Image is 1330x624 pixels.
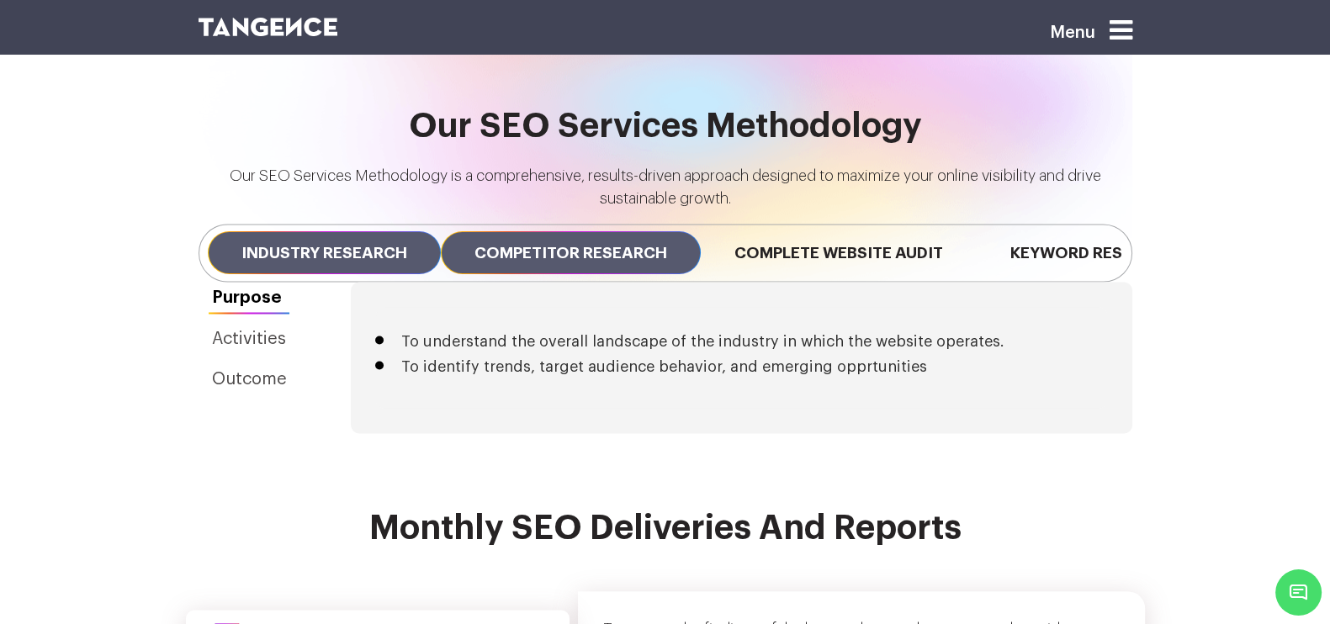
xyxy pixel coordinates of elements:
span: Complete Website Audit [701,231,977,274]
span: Chat Widget [1275,569,1322,616]
li: To understand the overall landscape of the industry in which the website operates. [401,332,1082,349]
a: Purpose [199,282,300,314]
a: Activities [199,322,300,354]
li: To identify trends, target audience behavior, and emerging opprtunities [401,357,1082,374]
h2: Our SEO Services Methodology [199,108,1132,165]
span: Keyword Research [977,231,1211,274]
p: Our SEO Services Methodology is a comprehensive, results-driven approach designed to maximize you... [199,165,1132,224]
span: Industry Research [208,231,441,274]
img: logo SVG [199,18,338,36]
a: Outcome [199,362,300,394]
button: Next [1122,231,1123,258]
span: Competitor Research [441,231,701,274]
h2: Monthly SEO Deliveries and Reports [199,509,1132,566]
